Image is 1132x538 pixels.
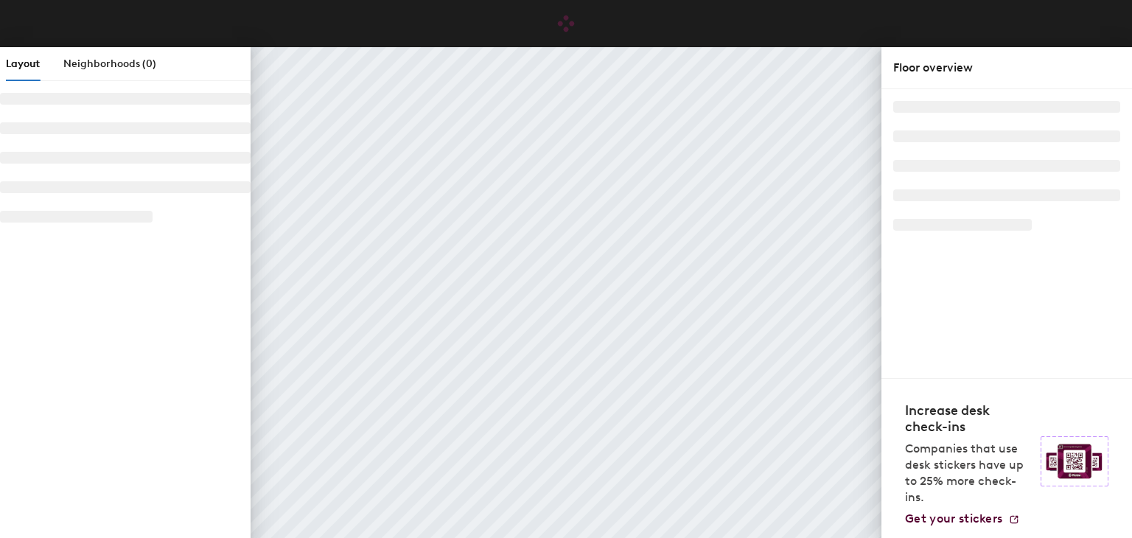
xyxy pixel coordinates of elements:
[63,57,156,70] span: Neighborhoods (0)
[905,402,1032,435] h4: Increase desk check-ins
[905,511,1002,525] span: Get your stickers
[893,59,1120,77] div: Floor overview
[1041,436,1108,486] img: Sticker logo
[905,441,1032,506] p: Companies that use desk stickers have up to 25% more check-ins.
[905,511,1020,526] a: Get your stickers
[6,57,40,70] span: Layout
